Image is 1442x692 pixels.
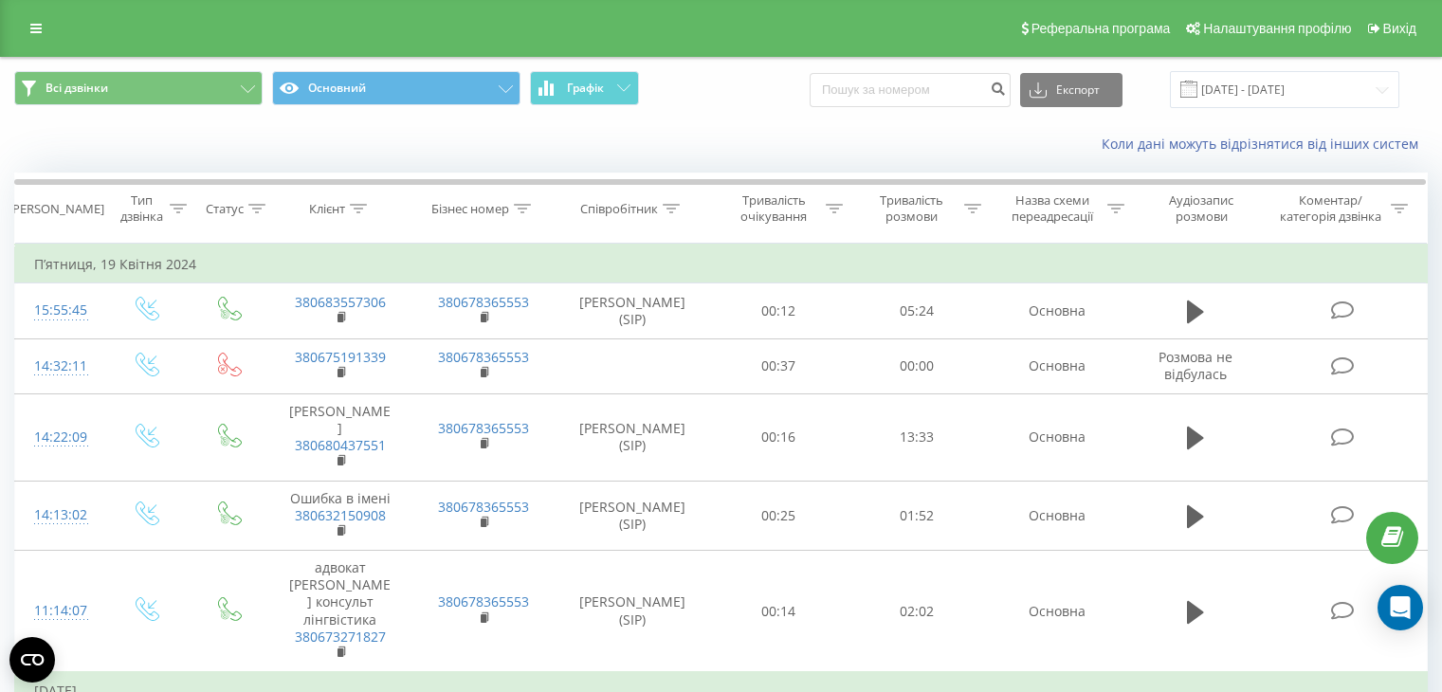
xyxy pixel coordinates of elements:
[438,592,529,610] a: 380678365553
[580,201,658,217] div: Співробітник
[710,338,848,393] td: 00:37
[268,481,411,551] td: Ошибка в імені
[15,246,1428,283] td: П’ятниця, 19 Квітня 2024
[34,497,84,534] div: 14:13:02
[295,628,386,646] a: 380673271827
[556,393,710,481] td: [PERSON_NAME] (SIP)
[865,192,959,225] div: Тривалість розмови
[9,637,55,683] button: Open CMP widget
[848,481,985,551] td: 01:52
[295,293,386,311] a: 380683557306
[1159,348,1232,383] span: Розмова не відбулась
[848,551,985,673] td: 02:02
[34,419,84,456] div: 14:22:09
[14,71,263,105] button: Всі дзвінки
[1203,21,1351,36] span: Налаштування профілю
[848,283,985,338] td: 05:24
[1378,585,1423,630] div: Open Intercom Messenger
[710,283,848,338] td: 00:12
[556,283,710,338] td: [PERSON_NAME] (SIP)
[268,551,411,673] td: адвокат [PERSON_NAME] консульт лінгвістика
[567,82,604,95] span: Графік
[295,506,386,524] a: 380632150908
[985,393,1128,481] td: Основна
[34,348,84,385] div: 14:32:11
[848,393,985,481] td: 13:33
[295,348,386,366] a: 380675191339
[1003,192,1103,225] div: Назва схеми переадресації
[46,81,108,96] span: Всі дзвінки
[985,283,1128,338] td: Основна
[438,293,529,311] a: 380678365553
[438,419,529,437] a: 380678365553
[727,192,822,225] div: Тривалість очікування
[438,498,529,516] a: 380678365553
[1020,73,1123,107] button: Експорт
[710,393,848,481] td: 00:16
[268,393,411,481] td: [PERSON_NAME]
[309,201,345,217] div: Клієнт
[710,481,848,551] td: 00:25
[530,71,639,105] button: Графік
[431,201,509,217] div: Бізнес номер
[9,201,104,217] div: [PERSON_NAME]
[34,292,84,329] div: 15:55:45
[848,338,985,393] td: 00:00
[272,71,520,105] button: Основний
[1031,21,1171,36] span: Реферальна програма
[206,201,244,217] div: Статус
[1383,21,1416,36] span: Вихід
[985,551,1128,673] td: Основна
[295,436,386,454] a: 380680437551
[556,481,710,551] td: [PERSON_NAME] (SIP)
[710,551,848,673] td: 00:14
[119,192,164,225] div: Тип дзвінка
[810,73,1011,107] input: Пошук за номером
[556,551,710,673] td: [PERSON_NAME] (SIP)
[34,592,84,629] div: 11:14:07
[985,481,1128,551] td: Основна
[985,338,1128,393] td: Основна
[1275,192,1386,225] div: Коментар/категорія дзвінка
[1102,135,1428,153] a: Коли дані можуть відрізнятися вiд інших систем
[438,348,529,366] a: 380678365553
[1146,192,1257,225] div: Аудіозапис розмови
